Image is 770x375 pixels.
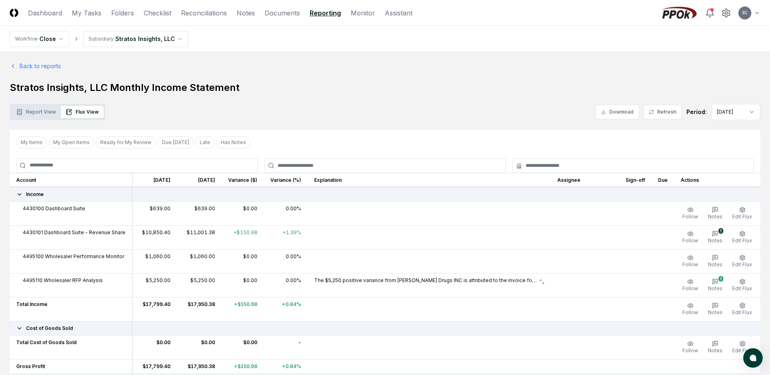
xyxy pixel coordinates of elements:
p: The $5,250 positive variance from [PERSON_NAME] Drugs INC is attributed to the invoice for Strato... [314,277,538,284]
th: Variance ($) [222,173,264,187]
button: Follow [681,301,700,318]
button: Notes [706,339,724,356]
a: My Tasks [72,8,101,18]
button: Notes [706,205,724,222]
button: Edit Flux [731,277,754,294]
span: 4430100 Dashboard Suite [23,205,85,212]
button: Ready for My Review [96,136,156,149]
span: 4495110 Wholesaler RFP Analysis [23,277,103,284]
button: Edit Flux [731,339,754,356]
button: 1Notes [706,277,724,294]
button: My Open Items [49,136,94,149]
span: Edit Flux [732,237,752,244]
span: Notes [708,261,723,267]
td: $0.00 [132,335,177,359]
div: 1 [718,228,723,234]
button: Edit Flux [731,301,754,318]
span: Edit Flux [732,347,752,353]
td: $0.00 [222,335,264,359]
th: Variance (%) [264,173,308,187]
span: Total Income [16,301,47,308]
span: Follow [682,261,698,267]
a: Reporting [310,8,341,18]
a: Folders [111,8,134,18]
span: Follow [682,309,698,315]
td: $5,250.00 [177,273,222,297]
td: $1,060.00 [177,249,222,273]
td: +0.84% [264,359,308,373]
span: Edit Flux [732,309,752,315]
button: Notes [706,301,724,318]
td: +0.84% [264,297,308,321]
td: $10,850.40 [132,225,177,249]
span: Income [26,191,44,198]
a: Checklist [144,8,171,18]
button: Due Today [157,136,194,149]
div: Subsidiary [88,35,114,43]
td: $0.00 [222,273,264,297]
th: Actions [674,173,760,187]
span: Notes [708,347,723,353]
button: Follow [681,229,700,246]
button: Edit Flux [731,205,754,222]
td: $17,799.40 [132,297,177,321]
div: Period: [686,108,707,116]
nav: breadcrumb [10,31,188,47]
button: Refresh [644,105,682,119]
td: +$150.98 [222,297,264,321]
th: [DATE] [132,173,177,187]
span: Follow [682,213,698,220]
img: PPOk logo [660,6,699,19]
span: Follow [682,237,698,244]
th: Account [10,173,132,187]
a: Reconciliations [181,8,227,18]
td: +$150.98 [222,359,264,373]
span: Notes [708,285,723,291]
td: $17,799.40 [132,359,177,373]
th: Explanation [308,173,551,187]
button: Edit Flux [731,229,754,246]
span: Follow [682,347,698,353]
button: Download [596,105,639,119]
th: [DATE] [177,173,222,187]
td: - [264,335,308,359]
button: My Items [16,136,47,149]
td: $0.00 [177,335,222,359]
span: Total Cost of Goods Sold [16,339,77,346]
button: Edit Flux [731,253,754,270]
button: Late [195,136,215,149]
td: $5,250.00 [132,273,177,297]
a: Documents [265,8,300,18]
button: 1Notes [706,229,724,246]
span: Edit Flux [732,213,752,220]
td: +$150.98 [222,225,264,249]
td: $17,950.38 [177,297,222,321]
a: Dashboard [28,8,62,18]
td: $17,950.38 [177,359,222,373]
td: $0.00 [222,249,264,273]
td: $11,001.38 [177,225,222,249]
td: $639.00 [177,201,222,225]
span: Follow [682,285,698,291]
td: $0.00 [222,201,264,225]
button: SC [738,6,752,20]
span: Edit Flux [732,285,752,291]
span: Notes [708,309,723,315]
td: $1,060.00 [132,249,177,273]
div: 1 [718,276,723,282]
a: Notes [237,8,255,18]
th: Due [651,173,674,187]
th: Sign-off [619,173,651,187]
button: Report View [11,106,61,118]
div: Workflow [15,35,38,43]
a: Assistant [385,8,412,18]
td: 0.00% [264,201,308,225]
button: Follow [681,253,700,270]
span: 4495100 Wholesaler Performance Monitor [23,253,124,260]
td: 0.00% [264,249,308,273]
span: Notes [708,237,723,244]
span: SC [742,10,748,16]
span: Notes [708,213,723,220]
button: Follow [681,339,700,356]
th: Assignee [551,173,619,187]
